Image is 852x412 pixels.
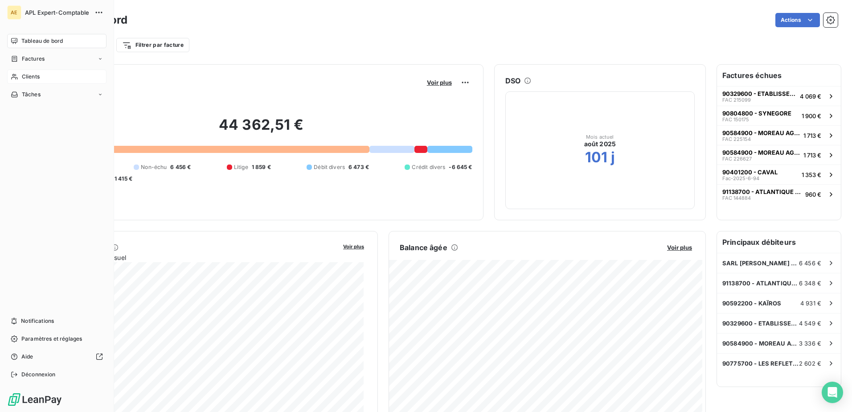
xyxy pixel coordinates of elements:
span: FAC 150175 [722,117,749,122]
span: 90329600 - ETABLISSEMENTS CARLIER [722,320,799,327]
span: Tableau de bord [21,37,63,45]
button: 91138700 - ATLANTIQUE CONTRÔLE ASPIRATIONFAC 144884960 € [717,184,841,204]
span: Mois actuel [586,134,614,140]
h6: Factures échues [717,65,841,86]
span: Notifications [21,317,54,325]
h6: Principaux débiteurs [717,231,841,253]
span: Voir plus [427,79,452,86]
a: Tableau de bord [7,34,106,48]
span: Clients [22,73,40,81]
button: 90804800 - SYNEGOREFAC 1501751 900 € [717,106,841,125]
span: 4 549 € [799,320,821,327]
button: 90401200 - CAVALFac-2025-6-941 353 € [717,165,841,184]
span: Déconnexion [21,371,56,379]
span: 1 713 € [803,132,821,139]
h2: 44 362,51 € [50,116,472,143]
span: 960 € [805,191,821,198]
span: Paramètres et réglages [21,335,82,343]
span: 90775700 - LES REFLETS GOURMANDS [722,360,799,367]
span: 6 456 € [170,163,191,171]
h6: Balance âgée [400,242,447,253]
span: FAC 215099 [722,97,751,103]
span: 1 713 € [803,152,821,159]
span: 1 900 € [802,112,821,119]
span: 90584900 - MOREAU AGENCEMENT [722,340,799,347]
span: Tâches [22,91,41,99]
button: Filtrer par facture [116,38,189,52]
span: Débit divers [314,163,345,171]
h2: j [611,148,615,166]
h2: 101 [585,148,607,166]
button: Voir plus [424,78,455,87]
span: Crédit divers [412,163,445,171]
span: 4 931 € [800,300,821,307]
span: 3 336 € [799,340,821,347]
span: août 2025 [584,140,616,148]
button: 90584900 - MOREAU AGENCEMENTFAC 2251541 713 € [717,125,841,145]
a: Clients [7,70,106,84]
div: Open Intercom Messenger [822,382,843,403]
span: APL Expert-Comptable [25,9,89,16]
span: 6 348 € [799,280,821,287]
span: 90584900 - MOREAU AGENCEMENT [722,129,800,136]
span: Aide [21,353,33,361]
h6: DSO [505,75,520,86]
span: FAC 225154 [722,136,751,142]
span: FAC 226627 [722,156,752,161]
span: Fac-2025-6-94 [722,176,759,181]
span: SARL [PERSON_NAME] A PAIN [722,260,799,267]
a: Factures [7,52,106,66]
span: 90804800 - SYNEGORE [722,110,791,117]
span: 91138700 - ATLANTIQUE CONTRÔLE ASPIRATION [722,280,799,287]
span: Factures [22,55,45,63]
span: 6 473 € [348,163,369,171]
span: 90401200 - CAVAL [722,169,778,176]
span: Non-échu [141,163,167,171]
button: Voir plus [664,243,695,251]
span: 4 069 € [800,93,821,100]
a: Tâches [7,87,106,102]
span: 90592200 - KAÏROS [722,300,782,307]
span: 90329600 - ETABLISSEMENTS CARLIER [722,90,796,97]
span: Voir plus [667,244,692,251]
img: Logo LeanPay [7,392,62,407]
span: 6 456 € [799,260,821,267]
button: Voir plus [340,242,367,250]
span: -1 415 € [112,175,132,183]
span: Litige [234,163,248,171]
span: 1 353 € [802,171,821,178]
a: Paramètres et réglages [7,332,106,346]
span: Chiffre d'affaires mensuel [50,253,337,262]
button: Actions [775,13,820,27]
span: FAC 144884 [722,195,751,201]
button: 90329600 - ETABLISSEMENTS CARLIERFAC 2150994 069 € [717,86,841,106]
button: 90584900 - MOREAU AGENCEMENTFAC 2266271 713 € [717,145,841,165]
span: Voir plus [343,243,364,250]
a: Aide [7,350,106,364]
span: 91138700 - ATLANTIQUE CONTRÔLE ASPIRATION [722,188,802,195]
span: 2 602 € [799,360,821,367]
span: 1 859 € [252,163,271,171]
span: 90584900 - MOREAU AGENCEMENT [722,149,800,156]
div: AE [7,5,21,20]
span: -6 645 € [449,163,472,171]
